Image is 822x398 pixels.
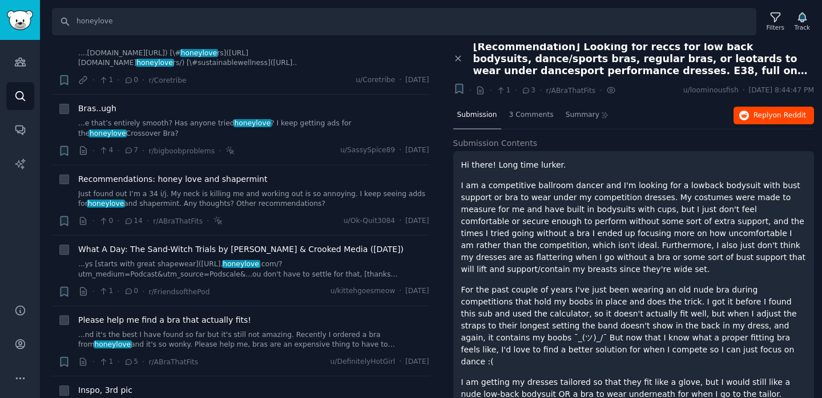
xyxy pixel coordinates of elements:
[767,23,784,31] div: Filters
[683,86,739,96] span: u/loominousfish
[546,87,595,95] span: r/ABraThatFits
[99,286,113,297] span: 1
[142,356,144,368] span: ·
[405,145,429,156] span: [DATE]
[356,75,395,86] span: u/Coretribe
[124,216,143,226] span: 14
[78,243,404,255] a: What A Day: The Sand-Witch Trials by [PERSON_NAME] & Crooked Media ([DATE])
[99,145,113,156] span: 4
[78,189,429,209] a: Just found out I’m a 34 i/j. My neck is killing me and working out is so annoying. I keep seeing ...
[749,86,814,96] span: [DATE] 8:44:47 PM
[233,119,272,127] span: honeylove
[469,84,472,96] span: ·
[795,23,810,31] div: Track
[117,356,119,368] span: ·
[88,129,127,137] span: honeylove
[405,216,429,226] span: [DATE]
[78,103,116,115] a: Bras..ugh
[743,86,745,96] span: ·
[331,357,396,367] span: u/DefinitelyHotGirl
[78,119,429,139] a: ...e that’s entirely smooth? Has anyone triedhoneylove? I keep getting ads for thehoneyloveCrosso...
[117,286,119,298] span: ·
[148,288,209,296] span: r/FriendsofthePod
[7,10,33,30] img: GummySearch logo
[117,215,119,227] span: ·
[124,357,138,367] span: 5
[117,74,119,86] span: ·
[99,357,113,367] span: 1
[599,84,602,96] span: ·
[453,137,538,149] span: Submission Contents
[753,111,806,121] span: Reply
[92,215,95,227] span: ·
[539,84,542,96] span: ·
[219,145,221,157] span: ·
[78,330,429,350] a: ...nd it's the best I have found so far but it's still not amazing. Recently I ordered a bra from...
[136,59,174,67] span: honeylove
[461,180,807,275] p: I am a competitive ballroom dancer and I'm looking for a lowback bodysuit with bust support or br...
[399,145,401,156] span: ·
[399,286,401,297] span: ·
[78,384,132,396] a: Inspo, 3rd pic
[791,10,814,34] button: Track
[87,200,125,208] span: honeylove
[344,216,395,226] span: u/Ok-Quit3084
[207,215,209,227] span: ·
[457,110,497,120] span: Submission
[142,286,144,298] span: ·
[405,75,429,86] span: [DATE]
[142,145,144,157] span: ·
[509,110,554,120] span: 3 Comments
[461,159,807,171] p: Hi there! Long time lurker.
[473,41,815,77] span: [Recommendation] Looking for reccs for low back bodysuits, dance/sports bras, regular bras, or le...
[52,8,756,35] input: Search Keyword
[99,216,113,226] span: 0
[489,84,491,96] span: ·
[142,74,144,86] span: ·
[399,216,401,226] span: ·
[124,286,138,297] span: 0
[153,217,203,225] span: r/ABraThatFits
[405,286,429,297] span: [DATE]
[124,145,138,156] span: 7
[222,260,260,268] span: honeylove
[94,340,132,348] span: honeylove
[496,86,510,96] span: 1
[399,75,401,86] span: ·
[521,86,535,96] span: 3
[180,49,218,57] span: honeylove
[117,145,119,157] span: ·
[405,357,429,367] span: [DATE]
[399,357,401,367] span: ·
[124,75,138,86] span: 0
[92,286,95,298] span: ·
[92,145,95,157] span: ·
[461,284,807,368] p: For the past couple of years I've just been wearing an old nude bra during competitions that hold...
[566,110,599,120] span: Summary
[78,48,429,68] a: ....[DOMAIN_NAME][URL]) [\#honeylovers]([URL][DOMAIN_NAME]honeylovers/) [\#sustainablewellness]([...
[340,145,395,156] span: u/SassySpice89
[99,75,113,86] span: 1
[773,111,806,119] span: on Reddit
[92,356,95,368] span: ·
[514,84,517,96] span: ·
[78,314,251,326] a: Please help me find a bra that actually fits!
[331,286,395,297] span: u/kittehgoesmeow
[148,147,215,155] span: r/bigboobproblems
[92,74,95,86] span: ·
[78,259,429,279] a: ...ys [starts with great shapewear]([URL].honeylove.com/?utm_medium=Podcast&utm_source=Podscale&....
[147,215,149,227] span: ·
[148,76,186,84] span: r/Coretribe
[734,107,814,125] button: Replyon Reddit
[78,173,267,185] a: Recommendations: honey love and shapermint
[148,358,198,366] span: r/ABraThatFits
